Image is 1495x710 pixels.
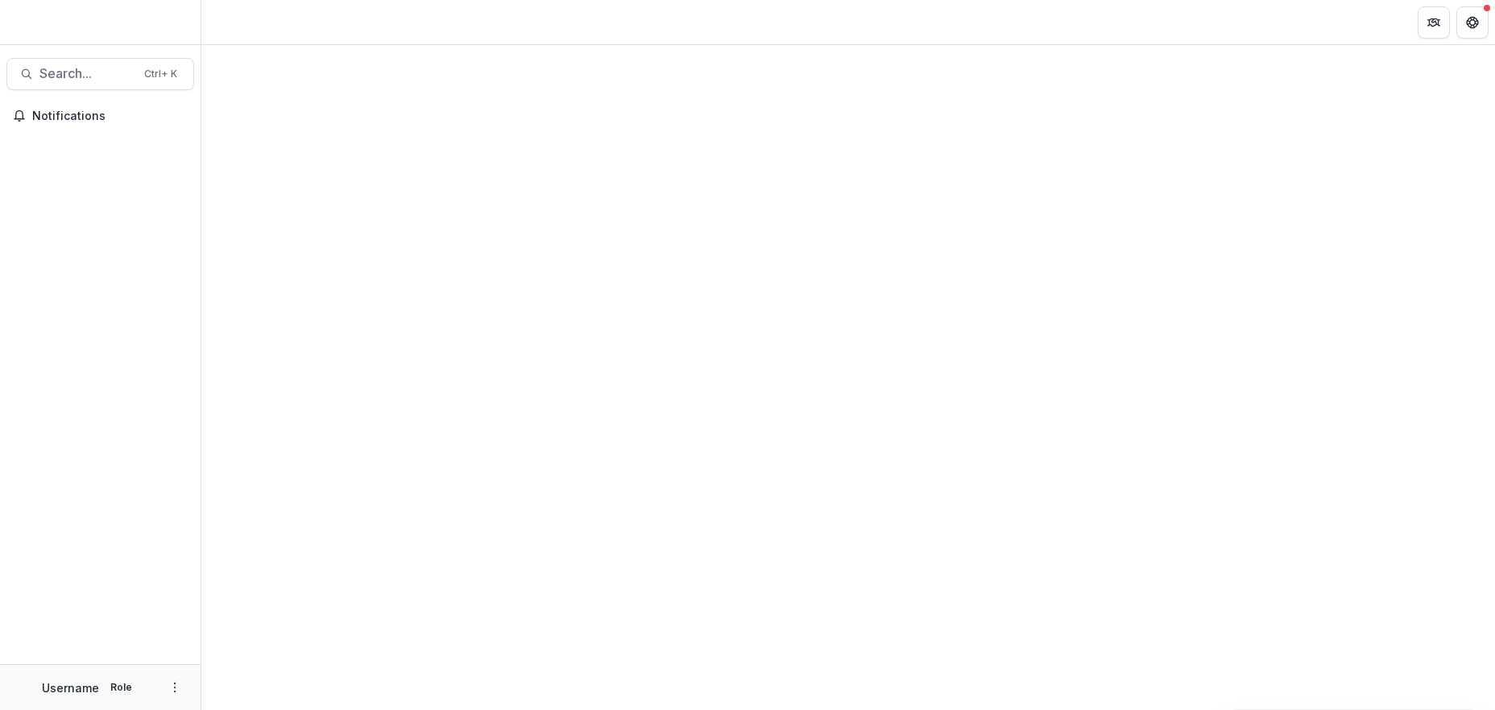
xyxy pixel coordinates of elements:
p: Username [42,679,99,696]
button: Search... [6,58,194,90]
div: Ctrl + K [141,65,180,83]
button: Partners [1418,6,1450,39]
span: Search... [39,66,135,81]
span: Notifications [32,109,188,123]
button: Notifications [6,103,194,129]
button: Get Help [1456,6,1489,39]
button: More [165,678,184,697]
p: Role [106,680,137,695]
